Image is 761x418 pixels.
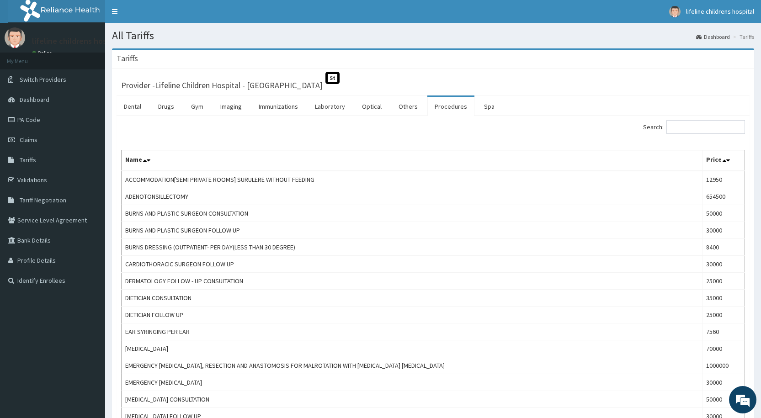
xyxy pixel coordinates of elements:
td: 12950 [702,171,745,188]
td: 1000000 [702,357,745,374]
th: Price [702,150,745,171]
div: Minimize live chat window [150,5,172,26]
td: DIETICIAN FOLLOW UP [122,307,702,323]
img: d_794563401_company_1708531726252_794563401 [17,46,37,69]
td: EMERGENCY [MEDICAL_DATA] [122,374,702,391]
h3: Tariffs [117,54,138,63]
td: ACCOMMODATION[SEMI PRIVATE ROOMS] SURULERE WITHOUT FEEDING [122,171,702,188]
a: Imaging [213,97,249,116]
img: User Image [669,6,681,17]
td: 25000 [702,307,745,323]
span: Switch Providers [20,75,66,84]
td: 30000 [702,374,745,391]
a: Laboratory [308,97,352,116]
span: Tariff Negotiation [20,196,66,204]
td: BURNS DRESSING (OUTPATIENT- PER DAY(LESS THAN 30 DEGREE) [122,239,702,256]
td: 7560 [702,323,745,340]
td: [MEDICAL_DATA] CONSULTATION [122,391,702,408]
span: St [325,72,340,84]
span: Dashboard [20,95,49,104]
td: EMERGENCY [MEDICAL_DATA], RESECTION AND ANASTOMOSIS FOR MALROTATION WITH [MEDICAL_DATA] [MEDICAL_... [122,357,702,374]
a: Online [32,50,54,56]
a: Dental [117,97,149,116]
span: lifeline childrens hospital [686,7,754,16]
h1: All Tariffs [112,30,754,42]
td: 70000 [702,340,745,357]
p: lifeline childrens hospital [32,37,123,45]
h3: Provider - Lifeline Children Hospital - [GEOGRAPHIC_DATA] [121,81,323,90]
td: 30000 [702,222,745,239]
td: BURNS AND PLASTIC SURGEON CONSULTATION [122,205,702,222]
td: 35000 [702,290,745,307]
td: CARDIOTHORACIC SURGEON FOLLOW UP [122,256,702,273]
a: Procedures [427,97,474,116]
a: Gym [184,97,211,116]
a: Optical [355,97,389,116]
img: User Image [5,27,25,48]
a: Immunizations [251,97,305,116]
td: 50000 [702,391,745,408]
span: Claims [20,136,37,144]
td: 654500 [702,188,745,205]
td: BURNS AND PLASTIC SURGEON FOLLOW UP [122,222,702,239]
td: 50000 [702,205,745,222]
span: We're online! [53,115,126,207]
a: Others [391,97,425,116]
td: ADENOTONSILLECTOMY [122,188,702,205]
span: Tariffs [20,156,36,164]
td: [MEDICAL_DATA] [122,340,702,357]
a: Drugs [151,97,181,116]
div: Chat with us now [48,51,154,63]
textarea: Type your message and hit 'Enter' [5,249,174,281]
td: EAR SYRINGING PER EAR [122,323,702,340]
td: 25000 [702,273,745,290]
td: DIETICIAN CONSULTATION [122,290,702,307]
th: Name [122,150,702,171]
li: Tariffs [731,33,754,41]
td: DERMATOLOGY FOLLOW - UP CONSULTATION [122,273,702,290]
td: 30000 [702,256,745,273]
a: Dashboard [696,33,730,41]
a: Spa [477,97,502,116]
input: Search: [666,120,745,134]
label: Search: [643,120,745,134]
td: 8400 [702,239,745,256]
